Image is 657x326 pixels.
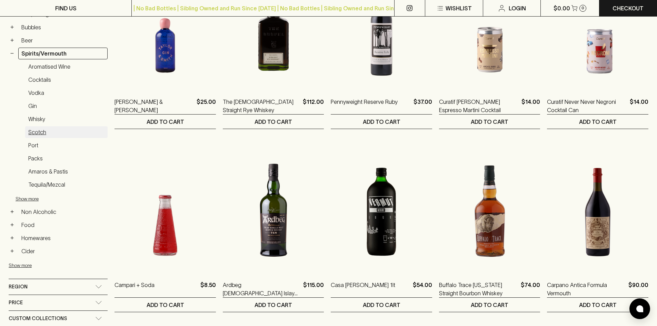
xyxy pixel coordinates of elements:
[223,298,324,312] button: ADD TO CART
[331,298,432,312] button: ADD TO CART
[9,298,23,307] span: Price
[9,208,16,215] button: +
[223,115,324,129] button: ADD TO CART
[547,98,627,114] a: Curatif Never Never Negroni Cocktail Can
[509,4,526,12] p: Login
[439,298,540,312] button: ADD TO CART
[18,232,108,244] a: Homewares
[25,126,108,138] a: Scotch
[579,301,617,309] p: ADD TO CART
[115,98,194,114] a: [PERSON_NAME] & [PERSON_NAME]
[18,219,108,231] a: Food
[9,248,16,255] button: +
[471,301,508,309] p: ADD TO CART
[223,150,324,270] img: Ardbeg 10YO Islay Single Malt Scotch Whisky
[223,281,301,297] a: Ardbeg [DEMOGRAPHIC_DATA] Islay Single Malt Scotch Whisky
[18,48,108,59] a: Spirits/Vermouth
[147,301,184,309] p: ADD TO CART
[25,87,108,99] a: Vodka
[9,221,16,228] button: +
[18,245,108,257] a: Cider
[363,118,400,126] p: ADD TO CART
[581,6,584,10] p: 0
[439,115,540,129] button: ADD TO CART
[9,235,16,241] button: +
[9,37,16,44] button: +
[25,139,108,151] a: Port
[547,115,648,129] button: ADD TO CART
[9,295,108,310] div: Price
[439,150,540,270] img: Buffalo Trace Kentucky Straight Bourbon Whiskey
[255,301,292,309] p: ADD TO CART
[331,281,395,297] a: Casa [PERSON_NAME] 1lt
[255,118,292,126] p: ADD TO CART
[303,98,324,114] p: $112.00
[363,301,400,309] p: ADD TO CART
[16,192,106,206] button: Show more
[446,4,472,12] p: Wishlist
[9,314,67,323] span: Custom Collections
[630,98,648,114] p: $14.00
[9,50,16,57] button: −
[547,298,648,312] button: ADD TO CART
[521,98,540,114] p: $14.00
[25,179,108,190] a: Tequila/Mezcal
[115,150,216,270] img: Campari + Soda
[25,100,108,112] a: Gin
[223,98,300,114] a: The [DEMOGRAPHIC_DATA] Straight Rye Whiskey
[200,281,216,297] p: $8.50
[613,4,644,12] p: Checkout
[547,150,648,270] img: Carpano Antica Formula Vermouth
[471,118,508,126] p: ADD TO CART
[18,34,108,46] a: Beer
[25,166,108,177] a: Amaros & Pastis
[25,74,108,86] a: Cocktails
[636,305,643,312] img: bubble-icon
[579,118,617,126] p: ADD TO CART
[9,11,16,18] button: +
[439,98,519,114] a: Curatif [PERSON_NAME] Espresso Martini Cocktail
[628,281,648,297] p: $90.00
[554,4,570,12] p: $0.00
[547,281,626,297] a: Carpano Antica Formula Vermouth
[9,24,16,31] button: +
[18,21,108,33] a: Bubbles
[303,281,324,297] p: $115.00
[115,115,216,129] button: ADD TO CART
[115,298,216,312] button: ADD TO CART
[331,115,432,129] button: ADD TO CART
[331,98,398,114] a: Pennyweight Reserve Ruby
[521,281,540,297] p: $74.00
[9,279,108,295] div: Region
[55,4,77,12] p: FIND US
[413,281,432,297] p: $54.00
[25,152,108,164] a: Packs
[115,281,155,297] a: Campari + Soda
[25,113,108,125] a: Whisky
[439,281,518,297] a: Buffalo Trace [US_STATE] Straight Bourbon Whiskey
[18,206,108,218] a: Non Alcoholic
[25,61,108,72] a: Aromatised Wine
[331,150,432,270] img: Casa Mariol Vermut Negre 1lt
[9,283,28,291] span: Region
[414,98,432,114] p: $37.00
[197,98,216,114] p: $25.00
[9,258,99,273] button: Show more
[147,118,184,126] p: ADD TO CART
